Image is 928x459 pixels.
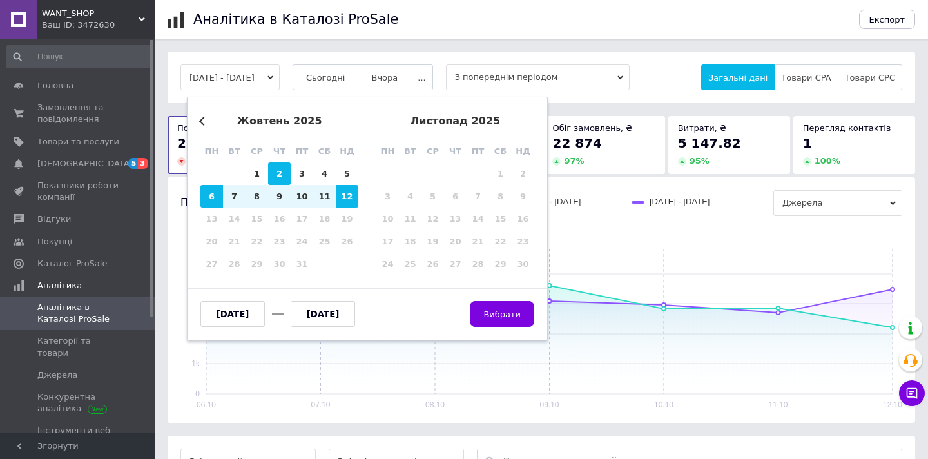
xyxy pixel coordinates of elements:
[467,185,489,208] div: Not available п’ятниця, 7-е листопада 2025 р.
[552,135,602,151] span: 22 874
[845,73,895,83] span: Товари CPC
[313,208,336,230] div: Not available субота, 18-е жовтня 2025 р.
[444,140,467,162] div: чт
[195,389,200,398] text: 0
[336,208,358,230] div: Not available неділя, 19-е жовтня 2025 р.
[291,185,313,208] div: Choose п’ятниця, 10-е жовтня 2025 р.
[358,64,411,90] button: Вчора
[399,230,421,253] div: Not available вівторок, 18-е листопада 2025 р.
[246,162,268,185] div: Choose середа, 1-е жовтня 2025 р.
[223,230,246,253] div: Not available вівторок, 21-е жовтня 2025 р.
[467,140,489,162] div: пт
[701,64,775,90] button: Загальні дані
[37,102,119,125] span: Замовлення та повідомлення
[376,162,534,275] div: month 2025-11
[223,253,246,275] div: Not available вівторок, 28-е жовтня 2025 р.
[690,156,710,166] span: 95 %
[246,185,268,208] div: Choose середа, 8-е жовтня 2025 р.
[200,162,358,275] div: month 2025-10
[869,15,905,24] span: Експорт
[223,185,246,208] div: Choose вівторок, 7-е жовтня 2025 р.
[138,158,148,169] span: 3
[425,400,445,409] text: 08.10
[291,230,313,253] div: Not available п’ятниця, 24-е жовтня 2025 р.
[483,309,521,319] span: Вибрати
[539,400,559,409] text: 09.10
[37,180,119,203] span: Показники роботи компанії
[37,302,119,325] span: Аналітика в Каталозі ProSale
[200,253,223,275] div: Not available понеділок, 27-е жовтня 2025 р.
[444,230,467,253] div: Not available четвер, 20-е листопада 2025 р.
[421,253,444,275] div: Not available середа, 26-е листопада 2025 р.
[489,140,512,162] div: сб
[467,253,489,275] div: Not available п’ятниця, 28-е листопада 2025 р.
[246,140,268,162] div: ср
[444,253,467,275] div: Not available четвер, 27-е листопада 2025 р.
[399,140,421,162] div: вт
[268,230,291,253] div: Not available четвер, 23-є жовтня 2025 р.
[200,140,223,162] div: пн
[37,258,107,269] span: Каталог ProSale
[552,123,632,133] span: Обіг замовлень, ₴
[200,230,223,253] div: Not available понеділок, 20-е жовтня 2025 р.
[177,123,209,133] span: Покази
[200,115,358,127] div: жовтень 2025
[467,208,489,230] div: Not available п’ятниця, 14-е листопада 2025 р.
[199,117,208,126] button: Previous Month
[376,185,399,208] div: Not available понеділок, 3-є листопада 2025 р.
[37,158,133,170] span: [DEMOGRAPHIC_DATA]
[193,12,398,27] h1: Аналітика в Каталозі ProSale
[376,140,399,162] div: пн
[512,185,534,208] div: Not available неділя, 9-е листопада 2025 р.
[376,253,399,275] div: Not available понеділок, 24-е листопада 2025 р.
[444,185,467,208] div: Not available четвер, 6-е листопада 2025 р.
[773,190,902,216] span: Джерела
[336,185,358,208] div: Choose неділя, 12-е жовтня 2025 р.
[37,213,71,225] span: Відгуки
[246,253,268,275] div: Not available середа, 29-е жовтня 2025 р.
[313,185,336,208] div: Choose субота, 11-е жовтня 2025 р.
[37,136,119,148] span: Товари та послуги
[37,369,77,381] span: Джерела
[781,73,831,83] span: Товари CPA
[37,236,72,248] span: Покупці
[859,10,916,29] button: Експорт
[512,140,534,162] div: нд
[489,230,512,253] div: Not available субота, 22-е листопада 2025 р.
[512,162,534,185] div: Not available неділя, 2-е листопада 2025 р.
[678,135,741,151] span: 5 147.82
[223,140,246,162] div: вт
[678,123,727,133] span: Витрати, ₴
[399,185,421,208] div: Not available вівторок, 4-е листопада 2025 р.
[708,73,768,83] span: Загальні дані
[336,140,358,162] div: нд
[376,115,534,127] div: листопад 2025
[768,400,788,409] text: 11.10
[268,140,291,162] div: чт
[37,335,119,358] span: Категорії та товари
[512,230,534,253] div: Not available неділя, 23-є листопада 2025 р.
[421,208,444,230] div: Not available середа, 12-е листопада 2025 р.
[371,73,398,83] span: Вчора
[489,253,512,275] div: Not available субота, 29-е листопада 2025 р.
[446,64,630,90] span: З попереднім періодом
[291,208,313,230] div: Not available п’ятниця, 17-е жовтня 2025 р.
[268,185,291,208] div: Choose четвер, 9-е жовтня 2025 р.
[37,391,119,415] span: Конкурентна аналітика
[774,64,838,90] button: Товари CPA
[191,359,200,368] text: 1k
[489,162,512,185] div: Not available субота, 1-е листопада 2025 р.
[489,208,512,230] div: Not available субота, 15-е листопада 2025 р.
[291,162,313,185] div: Choose п’ятниця, 3-є жовтня 2025 р.
[37,425,119,448] span: Інструменти веб-аналітики
[467,230,489,253] div: Not available п’ятниця, 21-е листопада 2025 р.
[177,135,227,151] span: 21 913
[268,162,291,185] div: Choose четвер, 2-е жовтня 2025 р.
[411,64,432,90] button: ...
[37,280,82,291] span: Аналітика
[37,80,73,92] span: Головна
[313,140,336,162] div: сб
[6,45,152,68] input: Пошук
[200,208,223,230] div: Not available понеділок, 13-е жовтня 2025 р.
[306,73,345,83] span: Сьогодні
